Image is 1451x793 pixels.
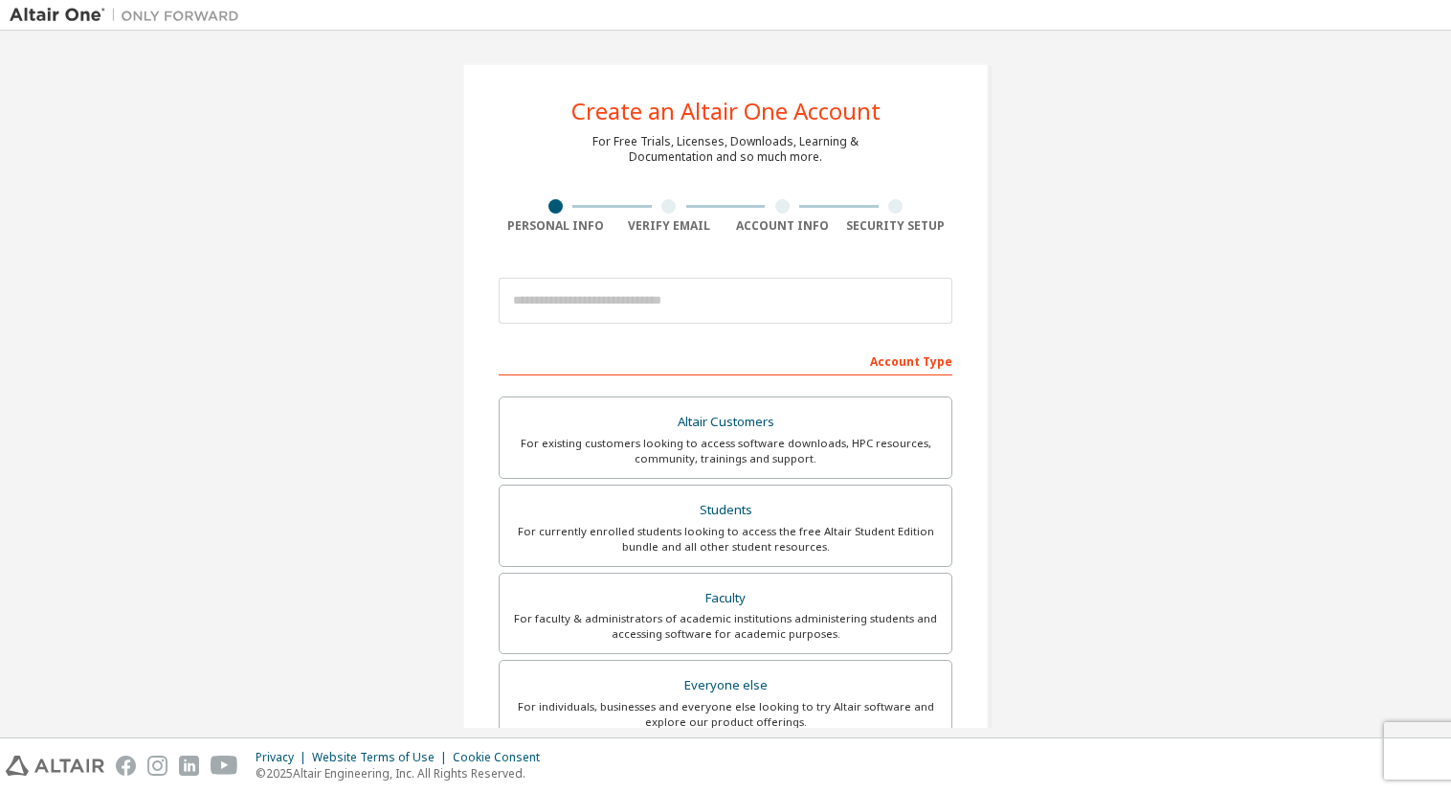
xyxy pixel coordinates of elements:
div: Privacy [256,750,312,765]
div: For existing customers looking to access software downloads, HPC resources, community, trainings ... [511,436,940,466]
img: youtube.svg [211,756,238,776]
div: For currently enrolled students looking to access the free Altair Student Edition bundle and all ... [511,524,940,555]
img: Altair One [10,6,249,25]
div: Everyone else [511,672,940,699]
div: Cookie Consent [453,750,551,765]
div: Verify Email [613,218,726,234]
div: Website Terms of Use [312,750,453,765]
div: Students [511,497,940,524]
div: Account Info [725,218,839,234]
div: For individuals, businesses and everyone else looking to try Altair software and explore our prod... [511,699,940,730]
img: linkedin.svg [179,756,199,776]
div: For Free Trials, Licenses, Downloads, Learning & Documentation and so much more. [592,134,859,165]
div: Faculty [511,585,940,612]
div: Personal Info [499,218,613,234]
p: © 2025 Altair Engineering, Inc. All Rights Reserved. [256,765,551,782]
img: instagram.svg [147,756,167,776]
div: Account Type [499,345,952,375]
div: Altair Customers [511,409,940,436]
div: For faculty & administrators of academic institutions administering students and accessing softwa... [511,611,940,642]
div: Create an Altair One Account [571,100,881,123]
img: facebook.svg [116,756,136,776]
img: altair_logo.svg [6,756,104,776]
div: Security Setup [839,218,953,234]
